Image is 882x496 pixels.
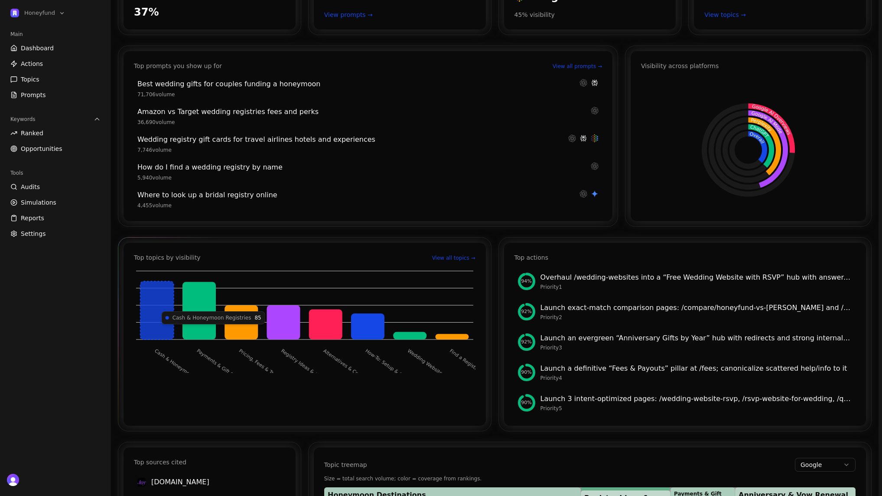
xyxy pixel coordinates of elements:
a: Impact 90%Launch a definitive “Fees & Payouts” pillar at /fees; canonicalize scattered help/info ... [514,360,856,385]
a: Dashboard [7,41,104,55]
span: 92 % [521,339,531,346]
a: Simulations [7,196,104,209]
div: Impact 92% [518,303,535,320]
div: Top actions [514,253,548,262]
span: Honeyfund [24,9,55,17]
span: Audits [21,183,40,191]
a: View topics → [704,10,856,19]
a: Opportunities [7,142,104,156]
a: View all prompts → [553,63,602,70]
button: Open organization switcher [7,7,69,19]
a: Impact 94%Overhaul /wedding-websites into a “Free Wedding Website with RSVP” hub with answer-firs... [514,269,856,294]
div: Wedding registry gift cards for travel airlines hotels and experiences [137,134,563,145]
text: How-To: Setup & QR [365,348,407,380]
div: Priority 3 [540,344,853,351]
div: Where to look up a bridal registry online [137,190,574,200]
a: View all topics → [432,255,475,261]
div: Priority 5 [540,405,853,412]
a: Wedding registry gift cards for travel airlines hotels and experiences7,746volume [134,133,602,155]
a: Impact 92%Launch exact‑match comparison pages: /compare/honeyfund-vs-[PERSON_NAME] and /compare/h... [514,299,856,324]
img: Honeyfund [10,9,19,17]
div: Launch a definitive “Fees & Payouts” pillar at /fees; canonicalize scattered help/info to it [540,363,853,374]
textpath: Overall [749,131,765,144]
span: Prompts [21,91,46,99]
a: Impact 90%Launch 3 intent-optimized pages: /wedding-website-rsvp, /rsvp-website-for-wedding, /qr-... [514,390,856,415]
div: Overhaul /wedding-websites into a “Free Wedding Website with RSVP” hub with answer-first content ... [540,272,853,283]
span: 90 % [521,369,531,376]
div: Main [7,27,104,41]
span: 94 % [521,278,531,285]
a: Audits [7,180,104,194]
div: Launch exact‑match comparison pages: /compare/honeyfund-vs-zola and /compare/honeyfund-vs-the-knot [540,303,853,313]
div: Topic treemap [324,460,367,469]
div: Launch 3 intent-optimized pages: /wedding-website-rsvp, /rsvp-website-for-wedding, /qr-code-weddi... [540,394,853,404]
textpath: Perplexity [751,117,774,133]
button: Keywords [7,112,104,126]
text: Find a Registry [449,348,481,373]
div: How do I find a wedding registry by name [137,162,586,173]
span: Dashboard [21,44,54,52]
button: Open user button [7,474,19,486]
div: Impact 90% [518,394,535,411]
text: Payments & Gift Cards [196,348,243,384]
a: Best wedding gifts for couples funding a honeymoon71,706volume [134,77,602,100]
div: Top prompts you show up for [134,62,222,70]
a: Actions [7,57,104,71]
span: Actions [21,59,43,68]
div: Priority 1 [540,284,853,290]
div: [DOMAIN_NAME] [151,477,282,487]
span: Topics [21,75,39,84]
span: 7,746 volume [137,147,172,153]
a: Settings [7,227,104,241]
div: 37% [134,5,285,19]
div: Impact 92% [518,333,535,351]
text: Cash & Honeymoon Registr… [153,348,214,393]
a: Ranked [7,126,104,140]
text: Wedding Websites & RSVP [407,348,462,389]
div: Visibility across platforms [641,62,719,70]
span: 92 % [521,308,531,316]
span: 36,690 volume [137,119,175,126]
div: Amazon vs Target wedding registries fees and perks [137,107,586,117]
div: Priority 2 [540,314,853,321]
span: Settings [21,229,46,238]
span: Opportunities [21,144,62,153]
text: Pricing, Fees & Trust [238,348,281,381]
a: Topics [7,72,104,86]
img: withjoy.com favicon [137,478,146,486]
div: Impact 94% [518,273,535,290]
div: Size = total search volume; color = coverage from rankings. [324,475,856,482]
div: Impact 90% [518,364,535,381]
div: Best wedding gifts for couples funding a honeymoon [137,79,574,89]
a: Amazon vs Target wedding registries fees and perks36,690volume [134,105,602,127]
div: Top sources cited [134,458,186,467]
a: View prompts → [324,10,475,19]
span: 5,940 volume [137,174,172,181]
span: 71,706 volume [137,91,175,98]
span: Reports [21,214,44,222]
div: Tools [7,166,104,180]
img: 's logo [7,474,19,486]
text: Registry Ideas & Gifts [280,348,325,382]
a: Where to look up a bridal registry online4,455volume [134,188,602,211]
span: Simulations [21,198,56,207]
a: Impact 92%Launch an evergreen “Anniversary Gifts by Year” hub with redirects and strong internal ... [514,330,856,355]
span: 4,455 volume [137,202,172,209]
a: Prompts [7,88,104,102]
text: Alternatives & Compariso… [322,348,379,391]
a: Reports [7,211,104,225]
span: Ranked [21,129,43,137]
textpath: ChatGPT [750,124,770,139]
a: How do I find a wedding registry by name5,940volume [134,160,602,183]
div: Launch an evergreen “Anniversary Gifts by Year” hub with redirects and strong internal links [540,333,853,343]
div: Priority 4 [540,375,853,382]
span: 90 % [521,399,531,407]
div: Top topics by visibility [134,253,201,262]
div: 45 % visibility [514,10,666,19]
